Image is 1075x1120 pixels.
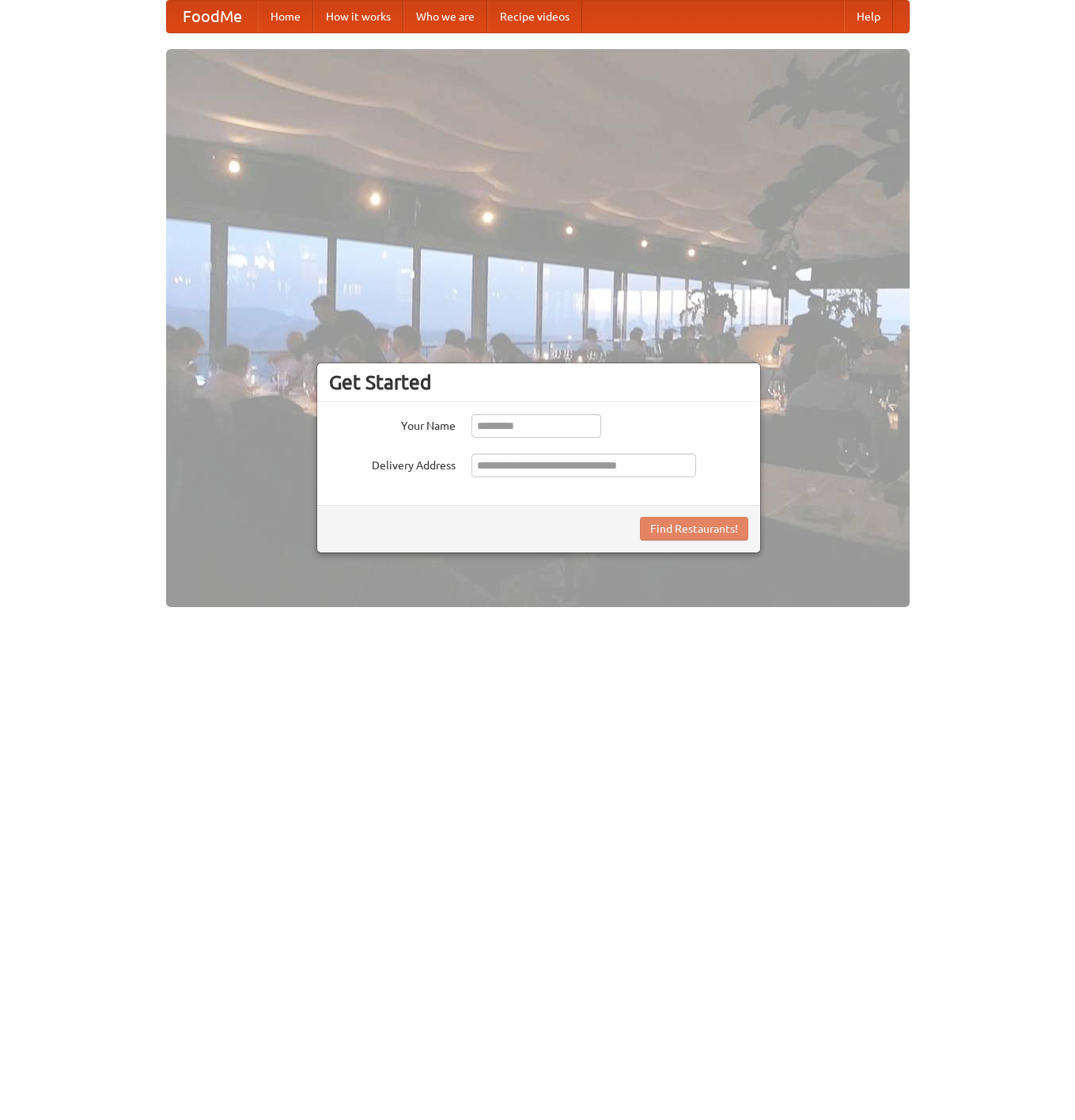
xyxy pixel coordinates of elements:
[329,370,748,394] h3: Get Started
[403,1,487,32] a: Who we are
[487,1,582,32] a: Recipe videos
[640,517,748,541] button: Find Restaurants!
[313,1,403,32] a: How it works
[329,414,456,434] label: Your Name
[258,1,313,32] a: Home
[167,1,258,32] a: FoodMe
[329,454,456,473] label: Delivery Address
[844,1,893,32] a: Help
